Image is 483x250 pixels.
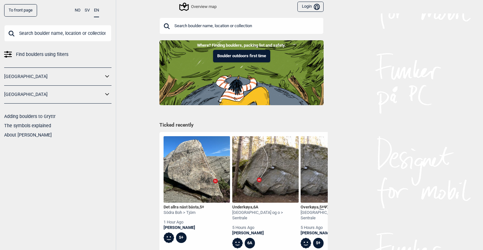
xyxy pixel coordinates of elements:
span: 5+ [319,205,324,210]
button: Boulder outdoors first time [213,50,270,62]
input: Search boulder name, location or collection [4,25,111,42]
a: [GEOGRAPHIC_DATA] [4,90,103,99]
a: About [PERSON_NAME] [4,132,52,137]
img: Overkoya 200416 [301,136,367,203]
p: Where? Finding boulders, packing list and safety. [5,42,478,49]
span: 5+ [200,205,204,209]
span: 7B [327,205,332,209]
a: The symbols explained [4,123,51,128]
div: 5+ [176,232,187,243]
span: Find boulders using filters [16,50,68,59]
div: Overkøya , Ψ [301,205,367,210]
div: 5 hours ago [232,225,299,230]
a: Find boulders using filters [4,50,111,59]
button: NO [75,4,80,17]
span: 6A [253,205,258,209]
a: To front page [4,4,37,17]
div: Underkøya , [232,205,299,210]
div: 5 hours ago [301,225,367,230]
div: 5+ [313,238,324,248]
button: Login [297,2,324,12]
a: Adding boulders to Gryttr [4,114,56,119]
a: [PERSON_NAME] [301,230,367,236]
div: Overview map [180,3,217,11]
div: Det allra näst bästa , [164,205,204,210]
img: Underkoya 201102 [232,136,299,203]
a: [PERSON_NAME] [232,230,299,236]
input: Search boulder name, location or collection [159,18,324,34]
div: [GEOGRAPHIC_DATA] og o > Sentrale [232,210,299,221]
div: Södra Boh > Tjörn [164,210,204,215]
div: 6A [245,238,255,248]
img: Det allra nast basta [164,136,230,203]
img: Indoor to outdoor [159,40,324,105]
h1: Ticked recently [159,122,324,129]
a: [PERSON_NAME] [164,225,204,230]
div: [GEOGRAPHIC_DATA] og o > Sentrale [301,210,367,221]
a: [GEOGRAPHIC_DATA] [4,72,103,81]
button: EN [94,4,99,17]
button: SV [85,4,90,17]
div: 1 hour ago [164,220,204,225]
